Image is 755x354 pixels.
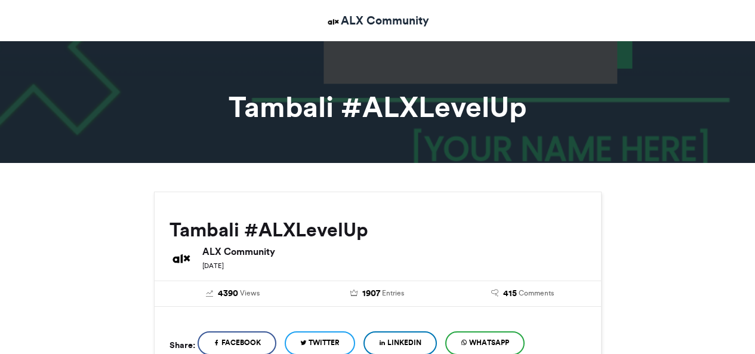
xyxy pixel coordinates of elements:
span: 1907 [362,287,380,300]
h2: Tambali #ALXLevelUp [170,219,586,241]
img: ALX Community [326,14,341,29]
span: WhatsApp [469,337,509,348]
span: Twitter [309,337,340,348]
h1: Tambali #ALXLevelUp [47,93,709,121]
span: LinkedIn [387,337,421,348]
a: 1907 Entries [314,287,441,300]
h5: Share: [170,337,195,353]
span: 4390 [218,287,238,300]
small: [DATE] [202,261,224,270]
span: 415 [503,287,517,300]
a: ALX Community [326,12,429,29]
span: Comments [519,288,554,298]
a: 4390 Views [170,287,297,300]
span: Views [240,288,260,298]
span: Facebook [221,337,261,348]
span: Entries [382,288,404,298]
h6: ALX Community [202,247,586,256]
a: 415 Comments [459,287,586,300]
img: ALX Community [170,247,193,270]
